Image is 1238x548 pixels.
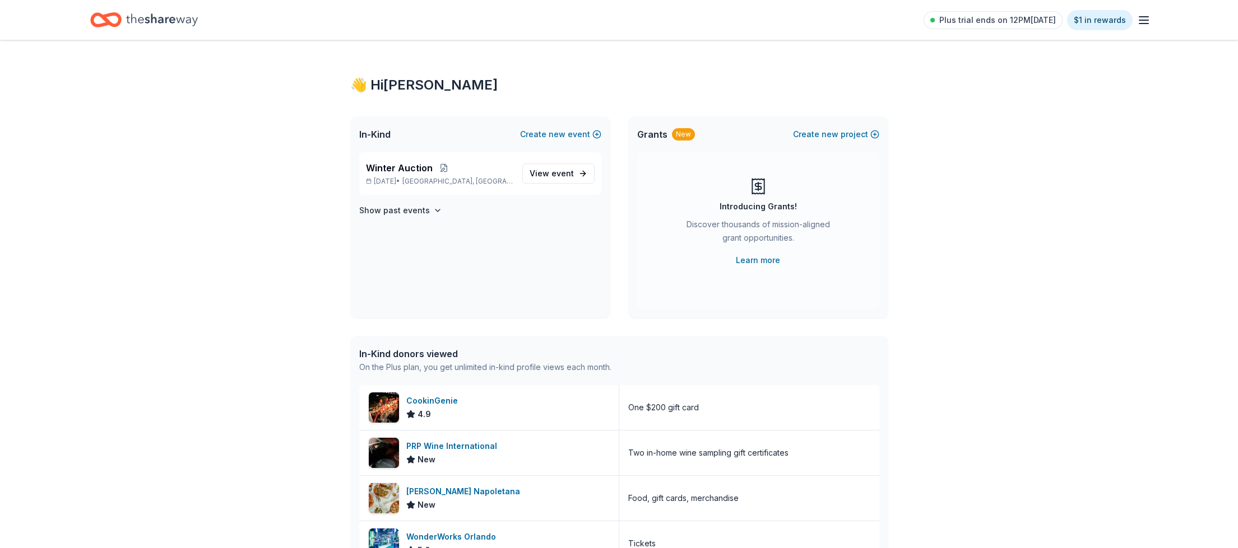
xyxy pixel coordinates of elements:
[366,177,513,186] p: [DATE] •
[551,168,574,178] span: event
[359,204,442,217] button: Show past events
[628,491,739,505] div: Food, gift cards, merchandise
[406,394,462,408] div: CookinGenie
[628,401,699,414] div: One $200 gift card
[366,161,433,175] span: Winter Auction
[406,530,500,544] div: WonderWorks Orlando
[359,204,430,217] h4: Show past events
[522,163,595,184] a: View event
[549,128,565,141] span: new
[350,76,888,94] div: 👋 Hi [PERSON_NAME]
[1067,10,1133,30] a: $1 in rewards
[939,13,1056,27] span: Plus trial ends on 12PM[DATE]
[530,167,574,180] span: View
[406,485,525,498] div: [PERSON_NAME] Napoletana
[418,498,435,512] span: New
[637,128,667,141] span: Grants
[793,128,879,141] button: Createnewproject
[672,128,695,140] div: New
[359,360,611,374] div: On the Plus plan, you get unlimited in-kind profile views each month.
[720,200,797,213] div: Introducing Grants!
[369,392,399,423] img: Image for CookinGenie
[520,128,601,141] button: Createnewevent
[924,11,1063,29] a: Plus trial ends on 12PM[DATE]
[682,218,834,249] div: Discover thousands of mission-aligned grant opportunities.
[359,128,391,141] span: In-Kind
[402,177,513,186] span: [GEOGRAPHIC_DATA], [GEOGRAPHIC_DATA]
[90,7,198,33] a: Home
[406,439,502,453] div: PRP Wine International
[736,254,780,267] a: Learn more
[369,438,399,468] img: Image for PRP Wine International
[822,128,838,141] span: new
[418,408,431,421] span: 4.9
[628,446,789,460] div: Two in-home wine sampling gift certificates
[369,483,399,513] img: Image for Frank Pepe Pizzeria Napoletana
[359,347,611,360] div: In-Kind donors viewed
[418,453,435,466] span: New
